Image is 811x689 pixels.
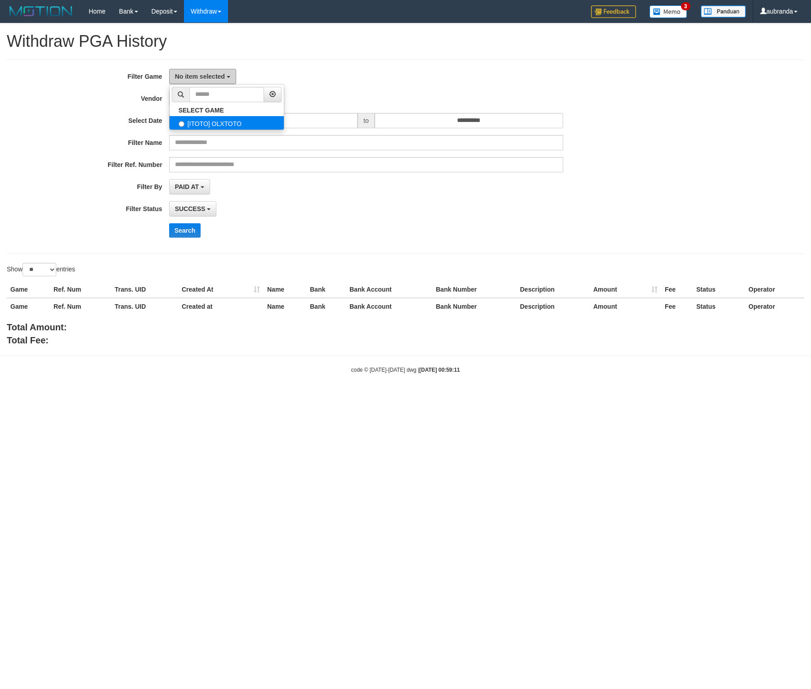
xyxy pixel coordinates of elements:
[7,263,75,276] label: Show entries
[169,223,201,238] button: Search
[590,298,661,315] th: Amount
[175,205,206,212] span: SUCCESS
[7,298,50,315] th: Game
[169,69,236,84] button: No item selected
[701,5,746,18] img: panduan.png
[264,298,306,315] th: Name
[175,73,225,80] span: No item selected
[179,121,184,127] input: [ITOTO] OLXTOTO
[179,107,224,114] b: SELECT GAME
[590,281,661,298] th: Amount
[346,281,432,298] th: Bank Account
[170,116,284,130] label: [ITOTO] OLXTOTO
[111,298,178,315] th: Trans. UID
[693,281,745,298] th: Status
[432,281,516,298] th: Bank Number
[50,281,111,298] th: Ref. Num
[175,183,199,190] span: PAID AT
[516,298,590,315] th: Description
[178,298,264,315] th: Created at
[7,5,75,18] img: MOTION_logo.png
[681,2,690,10] span: 3
[351,367,460,373] small: code © [DATE]-[DATE] dwg |
[22,263,56,276] select: Showentries
[7,335,49,345] b: Total Fee:
[111,281,178,298] th: Trans. UID
[591,5,636,18] img: Feedback.jpg
[650,5,687,18] img: Button%20Memo.svg
[169,201,217,216] button: SUCCESS
[170,104,284,116] a: SELECT GAME
[50,298,111,315] th: Ref. Num
[745,298,804,315] th: Operator
[745,281,804,298] th: Operator
[516,281,590,298] th: Description
[661,298,693,315] th: Fee
[7,32,804,50] h1: Withdraw PGA History
[358,113,375,128] span: to
[306,298,346,315] th: Bank
[432,298,516,315] th: Bank Number
[169,179,210,194] button: PAID AT
[264,281,306,298] th: Name
[306,281,346,298] th: Bank
[346,298,432,315] th: Bank Account
[7,281,50,298] th: Game
[419,367,460,373] strong: [DATE] 00:59:11
[661,281,693,298] th: Fee
[693,298,745,315] th: Status
[7,322,67,332] b: Total Amount:
[178,281,264,298] th: Created At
